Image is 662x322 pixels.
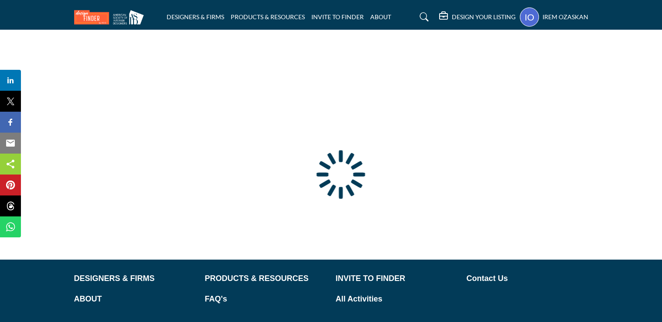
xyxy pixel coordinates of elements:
[205,273,327,284] a: PRODUCTS & RESOURCES
[74,293,196,305] a: ABOUT
[439,12,515,22] div: DESIGN YOUR LISTING
[411,10,434,24] a: Search
[370,13,391,21] a: ABOUT
[467,273,588,284] a: Contact Us
[74,273,196,284] a: DESIGNERS & FIRMS
[231,13,305,21] a: PRODUCTS & RESOURCES
[543,13,588,21] h5: irem ozaskan
[520,7,539,27] button: Show hide supplier dropdown
[205,293,327,305] a: FAQ's
[336,273,457,284] a: INVITE TO FINDER
[452,13,515,21] h5: DESIGN YOUR LISTING
[74,10,148,24] img: Site Logo
[311,13,364,21] a: INVITE TO FINDER
[167,13,224,21] a: DESIGNERS & FIRMS
[336,293,457,305] a: All Activities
